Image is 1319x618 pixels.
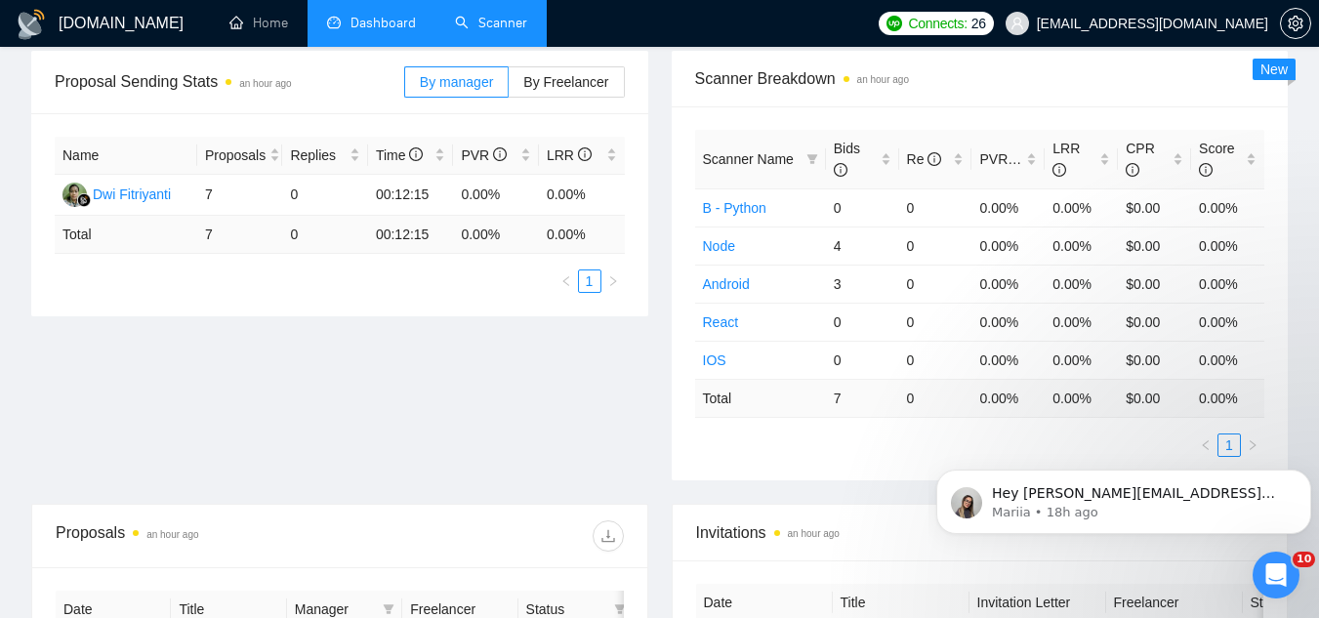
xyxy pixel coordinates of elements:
span: info-circle [1052,163,1066,177]
iframe: Intercom live chat [1253,552,1299,598]
li: Previous Page [555,269,578,293]
button: left [555,269,578,293]
td: 0.00% [1045,265,1118,303]
span: LRR [547,147,592,163]
td: 0.00% [1045,188,1118,227]
td: 0.00% [1191,341,1264,379]
span: Connects: [908,13,967,34]
td: $0.00 [1118,227,1191,265]
th: Replies [282,137,368,175]
span: filter [383,603,394,615]
button: setting [1280,8,1311,39]
span: PVR [461,147,507,163]
td: 7 [826,379,899,417]
span: PVR [979,151,1025,167]
td: 0.00% [539,175,625,216]
span: info-circle [927,152,941,166]
span: Proposal Sending Stats [55,69,404,94]
span: By Freelancer [523,74,608,90]
td: 0 [899,341,972,379]
td: 0.00% [971,227,1045,265]
td: 0 [282,216,368,254]
span: right [607,275,619,287]
div: Dwi Fitriyanti [93,184,171,205]
td: 0.00% [1045,341,1118,379]
td: 0.00% [971,265,1045,303]
td: $0.00 [1118,303,1191,341]
span: info-circle [493,147,507,161]
a: Node [703,238,735,254]
span: Dashboard [350,15,416,31]
span: info-circle [1199,163,1213,177]
a: 1 [579,270,600,292]
a: B - Python [703,200,766,216]
td: 0.00 % [539,216,625,254]
li: Next Page [601,269,625,293]
td: Total [55,216,197,254]
button: download [593,520,624,552]
img: gigradar-bm.png [77,193,91,207]
td: 0.00% [1191,265,1264,303]
span: Proposals [205,144,266,166]
td: $0.00 [1118,188,1191,227]
span: user [1010,17,1024,30]
td: $0.00 [1118,265,1191,303]
td: 0.00% [1191,303,1264,341]
span: Replies [290,144,346,166]
th: Proposals [197,137,283,175]
a: searchScanner [455,15,527,31]
span: Score [1199,141,1235,178]
time: an hour ago [146,529,198,540]
td: 0.00% [971,188,1045,227]
td: 4 [826,227,899,265]
td: 0.00% [1191,227,1264,265]
td: 0.00% [971,303,1045,341]
img: logo [16,9,47,40]
td: 00:12:15 [368,216,454,254]
span: setting [1281,16,1310,31]
td: 7 [197,216,283,254]
span: filter [614,603,626,615]
td: 3 [826,265,899,303]
td: 0.00% [971,341,1045,379]
td: 00:12:15 [368,175,454,216]
span: filter [806,153,818,165]
img: DF [62,183,87,207]
img: upwork-logo.png [886,16,902,31]
span: Time [376,147,423,163]
td: 0.00% [453,175,539,216]
td: 0 [826,188,899,227]
td: 0.00% [1045,303,1118,341]
span: By manager [420,74,493,90]
span: New [1260,62,1288,77]
a: homeHome [229,15,288,31]
span: download [594,528,623,544]
td: Total [695,379,826,417]
span: 26 [971,13,986,34]
td: 7 [197,175,283,216]
td: 0 [899,188,972,227]
span: info-circle [578,147,592,161]
a: React [703,314,739,330]
a: Android [703,276,750,292]
span: info-circle [409,147,423,161]
span: left [560,275,572,287]
span: LRR [1052,141,1080,178]
td: 0.00% [1045,227,1118,265]
span: Scanner Name [703,151,794,167]
td: 0 [899,379,972,417]
span: CPR [1126,141,1155,178]
span: info-circle [834,163,847,177]
td: 0.00 % [1191,379,1264,417]
td: 0.00 % [453,216,539,254]
td: 0 [899,303,972,341]
span: Invitations [696,520,1264,545]
a: setting [1280,16,1311,31]
time: an hour ago [788,528,840,539]
span: Re [907,151,942,167]
td: $0.00 [1118,341,1191,379]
